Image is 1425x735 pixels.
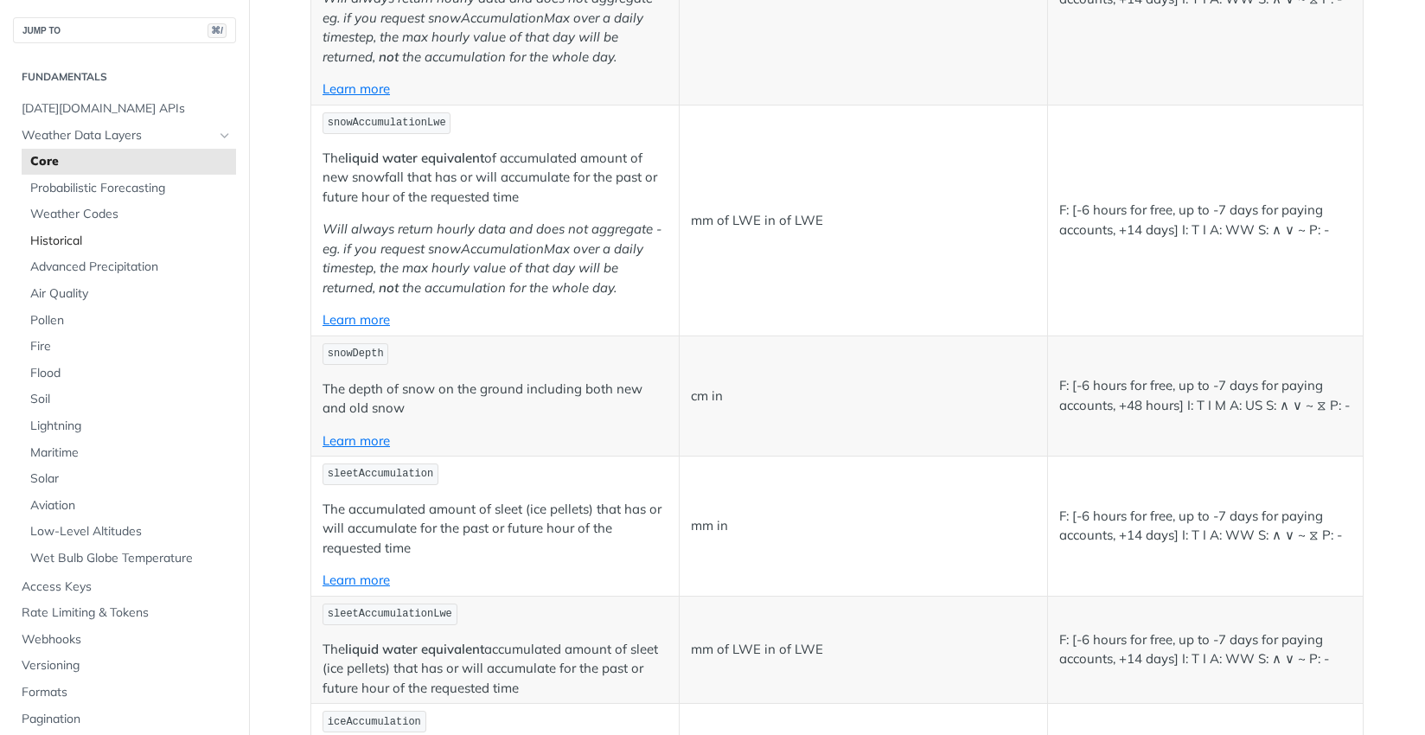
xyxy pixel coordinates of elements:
strong: liquid water equivalent [345,641,484,657]
a: Rate Limiting & Tokens [13,600,236,626]
span: Air Quality [30,285,232,303]
a: Pollen [22,308,236,334]
a: Solar [22,466,236,492]
strong: liquid water equivalent [345,150,484,166]
span: Formats [22,684,232,701]
span: snowAccumulationLwe [328,117,446,129]
em: the accumulation for the whole day. [402,279,617,296]
span: Rate Limiting & Tokens [22,604,232,622]
span: Core [30,153,232,170]
span: Lightning [30,418,232,435]
a: [DATE][DOMAIN_NAME] APIs [13,96,236,122]
a: Pagination [13,706,236,732]
h2: Fundamentals [13,69,236,85]
p: mm of LWE in of LWE [691,640,1036,660]
span: sleetAccumulationLwe [328,608,452,620]
p: The of accumulated amount of new snowfall that has or will accumulate for the past or future hour... [323,149,668,208]
p: mm in [691,516,1036,536]
a: Lightning [22,413,236,439]
span: Aviation [30,497,232,514]
p: F: [-6 hours for free, up to -7 days for paying accounts, +14 days] I: T I A: WW S: ∧ ∨ ~ ⧖ P: - [1059,507,1352,546]
a: Historical [22,228,236,254]
em: the accumulation for the whole day. [402,48,617,65]
p: cm in [691,387,1036,406]
a: Webhooks [13,627,236,653]
button: Hide subpages for Weather Data Layers [218,129,232,143]
span: [DATE][DOMAIN_NAME] APIs [22,100,232,118]
span: Weather Codes [30,206,232,223]
button: JUMP TO⌘/ [13,17,236,43]
a: Formats [13,680,236,706]
a: Low-Level Altitudes [22,519,236,545]
em: Will always return hourly data and does not aggregate - eg. if you request snowAccumulationMax ov... [323,220,661,296]
span: Pollen [30,312,232,329]
span: Solar [30,470,232,488]
a: Wet Bulb Globe Temperature [22,546,236,572]
span: Access Keys [22,578,232,596]
strong: not [379,48,399,65]
span: Advanced Precipitation [30,259,232,276]
span: Flood [30,365,232,382]
a: Flood [22,361,236,387]
a: Access Keys [13,574,236,600]
p: F: [-6 hours for free, up to -7 days for paying accounts, +48 hours] I: T I M A: US S: ∧ ∨ ~ ⧖ P: - [1059,376,1352,415]
span: Webhooks [22,631,232,649]
span: Maritime [30,444,232,462]
a: Aviation [22,493,236,519]
span: Fire [30,338,232,355]
a: Core [22,149,236,175]
p: The depth of snow on the ground including both new and old snow [323,380,668,419]
a: Versioning [13,653,236,679]
span: iceAccumulation [328,716,421,728]
p: F: [-6 hours for free, up to -7 days for paying accounts, +14 days] I: T I A: WW S: ∧ ∨ ~ P: - [1059,630,1352,669]
a: Probabilistic Forecasting [22,176,236,201]
a: Weather Codes [22,201,236,227]
span: Weather Data Layers [22,127,214,144]
span: Wet Bulb Globe Temperature [30,550,232,567]
span: Versioning [22,657,232,674]
a: Weather Data LayersHide subpages for Weather Data Layers [13,123,236,149]
span: Historical [30,233,232,250]
p: mm of LWE in of LWE [691,211,1036,231]
a: Air Quality [22,281,236,307]
a: Maritime [22,440,236,466]
span: Soil [30,391,232,408]
p: F: [-6 hours for free, up to -7 days for paying accounts, +14 days] I: T I A: WW S: ∧ ∨ ~ P: - [1059,201,1352,240]
a: Fire [22,334,236,360]
a: Learn more [323,80,390,97]
p: The accumulated amount of sleet (ice pellets) that has or will accumulate for the past or future ... [323,640,668,699]
span: ⌘/ [208,23,227,38]
strong: not [379,279,399,296]
p: The accumulated amount of sleet (ice pellets) that has or will accumulate for the past or future ... [323,500,668,559]
a: Learn more [323,572,390,588]
span: Probabilistic Forecasting [30,180,232,197]
a: Advanced Precipitation [22,254,236,280]
span: sleetAccumulation [328,468,433,480]
a: Learn more [323,432,390,449]
span: Pagination [22,711,232,728]
a: Soil [22,387,236,412]
span: Low-Level Altitudes [30,523,232,540]
span: snowDepth [328,348,384,360]
a: Learn more [323,311,390,328]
